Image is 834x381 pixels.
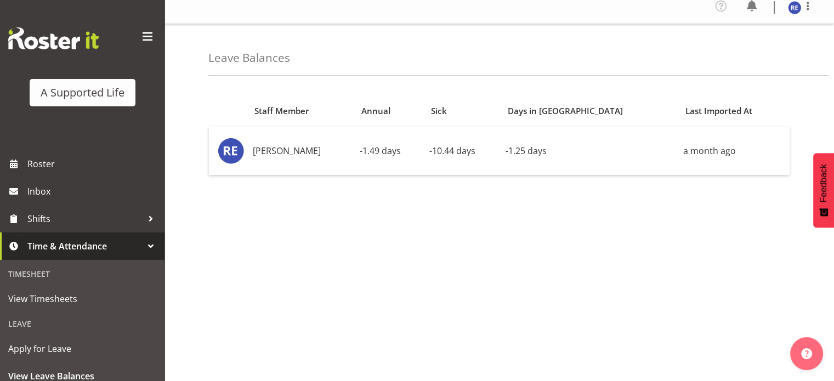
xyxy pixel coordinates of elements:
[361,105,418,117] div: Annual
[27,183,159,200] span: Inbox
[360,145,401,157] span: -1.49 days
[248,127,355,175] td: [PERSON_NAME]
[218,138,244,164] img: roby-emmanuel9769.jpg
[208,52,290,64] h4: Leave Balances
[8,291,156,307] span: View Timesheets
[41,84,124,101] div: A Supported Life
[254,105,349,117] div: Staff Member
[3,263,162,285] div: Timesheet
[431,105,495,117] div: Sick
[3,285,162,312] a: View Timesheets
[507,105,672,117] div: Days in [GEOGRAPHIC_DATA]
[8,27,99,49] img: Rosterit website logo
[3,312,162,335] div: Leave
[506,145,547,157] span: -1.25 days
[8,340,156,357] span: Apply for Leave
[788,1,801,14] img: roby-emmanuel9769.jpg
[429,145,475,157] span: -10.44 days
[27,238,143,254] span: Time & Attendance
[801,348,812,359] img: help-xxl-2.png
[3,335,162,362] a: Apply for Leave
[27,156,159,172] span: Roster
[27,211,143,227] span: Shifts
[819,164,829,202] span: Feedback
[685,105,784,117] div: Last Imported At
[683,145,736,157] span: a month ago
[813,153,834,228] button: Feedback - Show survey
